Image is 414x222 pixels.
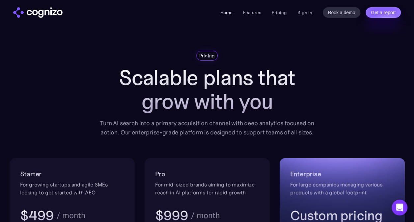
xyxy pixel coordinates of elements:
[155,169,259,179] h2: Pro
[243,10,261,15] a: Features
[95,66,319,113] h1: Scalable plans that grow with you
[290,180,394,196] div: For large companies managing various products with a global footprint
[13,7,63,18] img: cognizo logo
[199,52,215,59] div: Pricing
[56,211,85,219] div: / month
[392,200,407,215] div: Open Intercom Messenger
[155,180,259,196] div: For mid-sized brands aiming to maximize reach in AI platforms for rapid growth
[290,169,394,179] h2: Enterprise
[220,10,233,15] a: Home
[13,7,63,18] a: home
[191,211,220,219] div: / month
[20,180,124,196] div: For growing startups and agile SMEs looking to get started with AEO
[366,7,401,18] a: Get a report
[95,119,319,137] div: Turn AI search into a primary acquisition channel with deep analytics focused on action. Our ente...
[20,169,124,179] h2: Starter
[272,10,287,15] a: Pricing
[297,9,312,16] a: Sign in
[323,7,361,18] a: Book a demo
